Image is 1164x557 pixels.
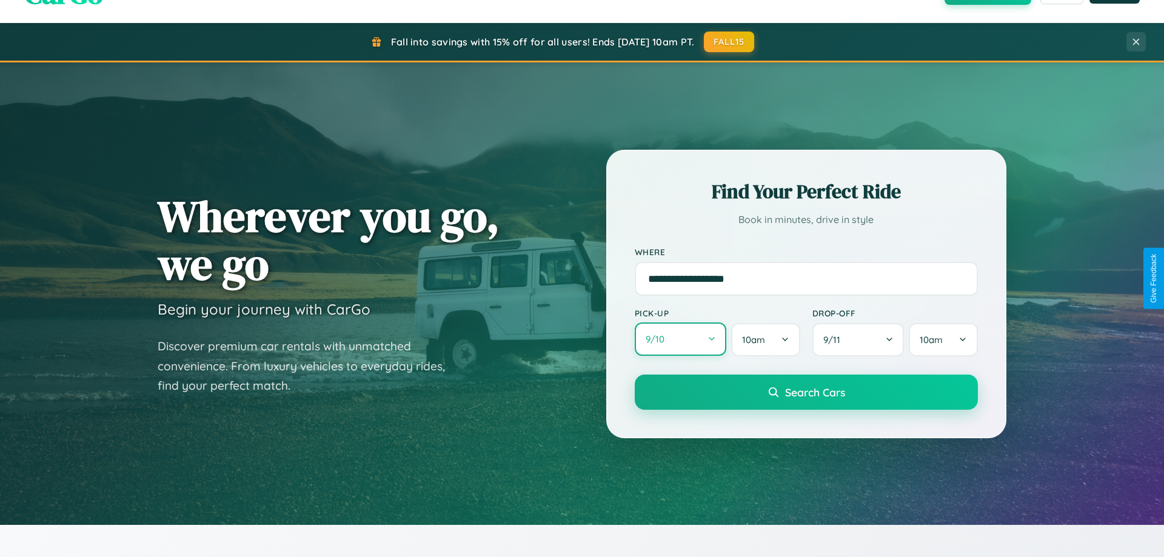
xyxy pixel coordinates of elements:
p: Book in minutes, drive in style [635,211,978,228]
label: Where [635,247,978,257]
div: Give Feedback [1149,254,1158,303]
label: Pick-up [635,308,800,318]
button: 9/10 [635,322,727,356]
label: Drop-off [812,308,978,318]
button: 9/11 [812,323,905,356]
span: 10am [743,334,766,345]
span: 9 / 10 [646,333,671,345]
h2: Find Your Perfect Ride [635,178,978,205]
button: 10am [909,323,978,356]
p: Discover premium car rentals with unmatched convenience. From luxury vehicles to everyday rides, ... [158,336,461,396]
span: Search Cars [786,385,846,399]
h3: Begin your journey with CarGo [158,300,370,318]
button: 10am [732,323,800,356]
button: Search Cars [635,375,978,410]
span: 10am [920,334,943,345]
h1: Wherever you go, we go [158,192,500,288]
span: Fall into savings with 15% off for all users! Ends [DATE] 10am PT. [391,36,695,48]
span: 9 / 11 [823,334,846,345]
button: FALL15 [704,32,755,52]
